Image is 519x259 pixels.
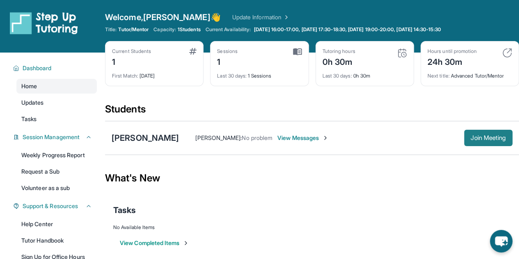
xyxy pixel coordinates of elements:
span: Tasks [113,204,136,216]
button: Dashboard [19,64,92,72]
span: Current Availability: [206,26,251,33]
span: Title: [105,26,117,33]
img: card [189,48,197,55]
span: Dashboard [23,64,52,72]
a: [DATE] 16:00-17:00, [DATE] 17:30-18:30, [DATE] 19:00-20:00, [DATE] 14:30-15:30 [252,26,442,33]
button: Join Meeting [464,130,512,146]
a: Weekly Progress Report [16,148,97,163]
span: [DATE] 16:00-17:00, [DATE] 17:30-18:30, [DATE] 19:00-20:00, [DATE] 14:30-15:30 [254,26,441,33]
div: 1 [217,55,238,68]
span: Welcome, [PERSON_NAME] 👋 [105,11,221,23]
div: Tutoring hours [322,48,355,55]
img: Chevron-Right [322,135,329,141]
span: Updates [21,99,44,107]
div: 1 [112,55,151,68]
div: Students [105,103,519,121]
a: Volunteer as a sub [16,181,97,195]
span: View Messages [277,134,329,142]
img: card [397,48,407,58]
span: 1 Students [178,26,201,33]
div: 0h 30m [322,55,355,68]
img: logo [10,11,78,34]
a: Home [16,79,97,94]
span: [PERSON_NAME] : [195,134,242,141]
div: Sessions [217,48,238,55]
span: Tutor/Mentor [118,26,149,33]
a: Updates [16,95,97,110]
a: Tutor Handbook [16,233,97,248]
img: card [502,48,512,58]
span: Home [21,82,37,90]
span: Last 30 days : [322,73,352,79]
a: Help Center [16,217,97,231]
div: 24h 30m [428,55,477,68]
button: chat-button [490,230,512,252]
span: Session Management [23,133,80,141]
div: What's New [105,160,519,196]
span: Tasks [21,115,37,123]
span: First Match : [112,73,138,79]
div: [DATE] [112,68,197,79]
a: Update Information [232,13,290,21]
span: Last 30 days : [217,73,247,79]
img: card [293,48,302,55]
button: Session Management [19,133,92,141]
span: Capacity: [153,26,176,33]
button: View Completed Items [120,239,189,247]
span: No problem [242,134,272,141]
div: Advanced Tutor/Mentor [428,68,512,79]
span: Next title : [428,73,450,79]
div: No Available Items [113,224,511,231]
span: Join Meeting [471,135,506,140]
div: 0h 30m [322,68,407,79]
a: Tasks [16,112,97,126]
span: Support & Resources [23,202,78,210]
img: Chevron Right [281,13,290,21]
a: Request a Sub [16,164,97,179]
div: 1 Sessions [217,68,302,79]
div: Hours until promotion [428,48,477,55]
div: Current Students [112,48,151,55]
button: Support & Resources [19,202,92,210]
div: [PERSON_NAME] [112,132,179,144]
